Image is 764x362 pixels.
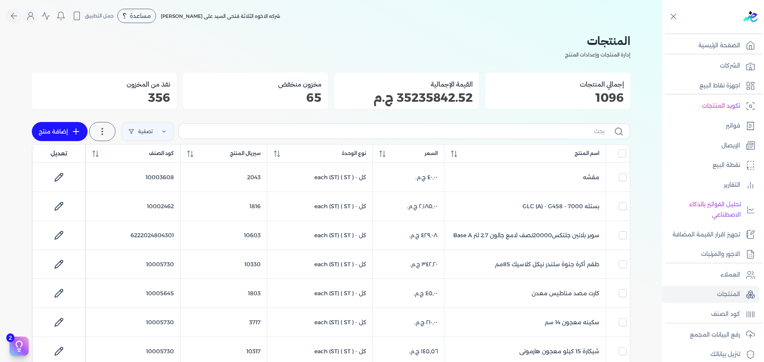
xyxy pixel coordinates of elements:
h3: إجمالي المنتجات [492,79,624,89]
td: 10005730 [86,308,181,337]
a: اجهزة نقاط البيع [662,77,759,94]
a: التقارير [662,177,759,194]
td: ‏٢٬١٨٥٫٠٠ ج.م.‏ [372,192,444,221]
td: كل - each (ST) ( ST ) [267,250,372,279]
h3: مخزون منخفض [189,79,322,89]
td: 1803 [181,279,267,308]
a: المنتجات [662,286,759,303]
span: سيريال المنتج [230,150,261,157]
p: 1096 [492,93,624,103]
a: الاجور والمرتبات [662,246,759,263]
p: رفع البيانات المجمع [690,330,740,340]
a: الإيصال [662,137,759,154]
p: الإيصال [721,141,740,151]
p: التقارير [724,180,740,190]
p: العملاء [721,270,740,280]
td: طقم أكرة جنوة سلندر نيكل كلاسيك 85مم [444,250,606,279]
td: كل - each (ST) ( ST ) [267,163,372,192]
a: فواتير [662,118,759,134]
span: السعر [425,150,438,157]
td: 6222024804301 [86,221,181,250]
span: حمل التطبيق [85,12,114,19]
img: logo [743,11,758,22]
td: ‏٢١٠٫٠٠ ج.م.‏ [372,308,444,337]
input: بحث [185,127,604,136]
a: تصفية [122,122,173,141]
p: تحليل الفواتير بالذكاء الاصطناعي [666,199,741,220]
p: إدارة المنتجات وإعدادات المنتج [32,50,630,60]
td: بستله 7000 - GLC (A) - G458 [444,192,606,221]
a: نقطة البيع [662,157,759,174]
span: نوع الوحدة [342,150,366,157]
td: 10003608 [86,163,181,192]
td: كل - each (ST) ( ST ) [267,308,372,337]
td: ‏٣٤٢٫٢٠ ج.م.‏ [372,250,444,279]
td: ‏٤٢٩٫٠٨ ج.م.‏ [372,221,444,250]
p: 35235842.52 ج.م [341,93,473,103]
p: فواتير [726,121,740,131]
span: تعديل [51,149,67,158]
a: كود الصنف [662,306,759,323]
a: تحليل الفواتير بالذكاء الاصطناعي [662,196,759,223]
td: 3717 [181,308,267,337]
a: رفع البيانات المجمع [662,327,759,343]
a: الشركات [662,58,759,74]
span: مساعدة [130,13,151,19]
p: اجهزة نقاط البيع [700,81,740,91]
td: كل - each (ST) ( ST ) [267,279,372,308]
p: تنزيل بياناتك [710,349,740,360]
td: 10002462 [86,192,181,221]
span: كود الصنف [149,150,174,157]
p: 356 [38,93,170,103]
td: 10603 [181,221,267,250]
td: 10005645 [86,279,181,308]
td: 1816 [181,192,267,221]
p: الشركات [720,61,740,71]
a: إضافة منتج [32,122,88,141]
td: 2043 [181,163,267,192]
h3: نفذ من المخزون [38,79,170,89]
p: كود الصنف [711,309,740,319]
p: الاجور والمرتبات [701,249,740,259]
td: سكينه معجون 14 سم [444,308,606,337]
p: تجهيز اقرار القيمة المضافة [672,230,740,240]
span: اسم المنتج [575,150,599,157]
a: تجهيز اقرار القيمة المضافة [662,226,759,243]
td: ‏٤٠٫٠٠ ج.م.‏ [372,163,444,192]
div: مساعدة [117,9,156,23]
td: 10330 [181,250,267,279]
td: مقشه [444,163,606,192]
td: كل - each (ST) ( ST ) [267,192,372,221]
td: ‏٤٥٫٠٠ ج.م.‏ [372,279,444,308]
p: الصفحة الرئيسية [698,41,740,51]
span: 2 [6,333,14,342]
p: تكويد المنتجات [702,101,740,111]
a: الصفحة الرئيسية [662,37,759,54]
a: تكويد المنتجات [662,98,759,114]
td: 10005730 [86,250,181,279]
button: حمل التطبيق [70,9,116,23]
td: كارت مصد مناطيس معدن [444,279,606,308]
span: شركه الاخوه الثلاثة فتحى السيد على [PERSON_NAME] [161,13,280,19]
h3: القيمة الإجمالية [341,79,473,89]
p: نقطة البيع [713,160,740,170]
a: العملاء [662,267,759,283]
p: المنتجات [717,289,740,300]
button: 2 [10,337,29,356]
p: 65 [189,93,322,103]
h2: المنتجات [32,32,630,50]
td: سوبر بلاتين جلتكس20000نصف لامع جالون 2.7 لتر Base A [444,221,606,250]
td: كل - each (ST) ( ST ) [267,221,372,250]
